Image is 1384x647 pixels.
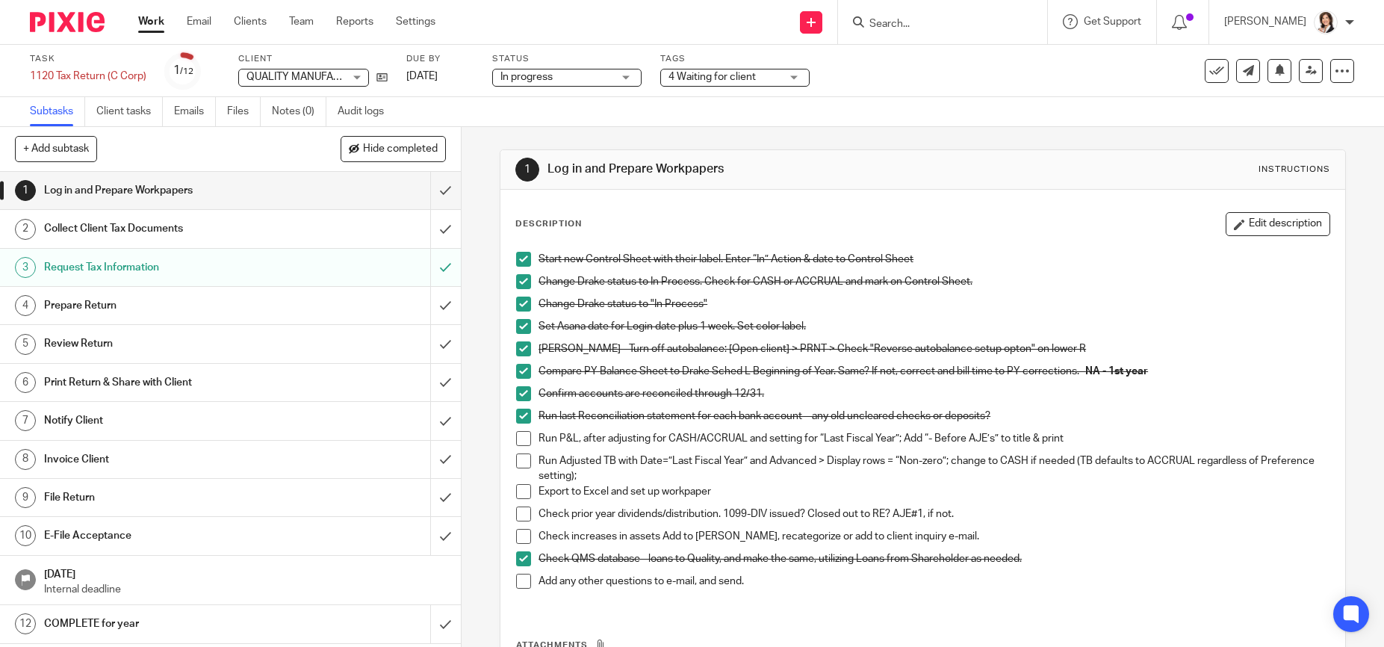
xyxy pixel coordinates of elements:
p: [PERSON_NAME] - Turn off autobalance: [Open client] > PRNT > Check "Reverse autobalance setup opt... [539,341,1329,356]
p: Change Drake status to In Process. Check for CASH or ACCRUAL and mark on Control Sheet. [539,274,1329,289]
a: Work [138,14,164,29]
label: Tags [660,53,810,65]
p: Compare PY Balance Sheet to Drake Sched L Beginning of Year. Same? If not, correct and bill time ... [539,364,1329,379]
p: Check increases in assets Add to [PERSON_NAME], recategorize or add to client inquiry e-mail. [539,529,1329,544]
span: QUALITY MANUFACTURING LLC [246,72,398,82]
p: Add any other questions to e-mail, and send. [539,574,1329,589]
a: Email [187,14,211,29]
h1: COMPLETE for year [44,613,291,635]
a: Team [289,14,314,29]
button: Edit description [1226,212,1330,236]
a: Notes (0) [272,97,326,126]
div: 8 [15,449,36,470]
a: Reports [336,14,373,29]
h1: Log in and Prepare Workpapers [547,161,955,177]
h1: Prepare Return [44,294,291,317]
div: 4 [15,295,36,316]
p: Check prior year dividends/distribution. 1099-DIV issued? Closed out to RE? AJE#1, if not. [539,507,1329,521]
p: Run last Reconciliation statement for each bank account – any old uncleared checks or deposits? [539,409,1329,424]
p: Export to Excel and set up workpaper [539,484,1329,499]
a: Files [227,97,261,126]
p: Check QMS database - loans to Quality, and make the same, utilizing Loans from Shareholder as nee... [539,551,1329,566]
div: Instructions [1259,164,1330,176]
div: 3 [15,257,36,278]
p: Description [515,218,582,230]
label: Task [30,53,146,65]
button: Hide completed [341,136,446,161]
span: [DATE] [406,71,438,81]
h1: Review Return [44,332,291,355]
div: 1120 Tax Return (C Corp) [30,69,146,84]
div: 7 [15,410,36,431]
label: Status [492,53,642,65]
strong: NA - 1st year [1085,366,1148,377]
button: + Add subtask [15,136,97,161]
small: /12 [180,67,193,75]
p: Run P&L, after adjusting for CASH/ACCRUAL and setting for “Last Fiscal Year”; Add “- Before AJE’s... [539,431,1329,446]
div: 9 [15,487,36,508]
div: 5 [15,334,36,355]
div: 1 [15,180,36,201]
div: 6 [15,372,36,393]
a: Clients [234,14,267,29]
a: Subtasks [30,97,85,126]
img: Pixie [30,12,105,32]
h1: Notify Client [44,409,291,432]
p: Set Asana date for Login date plus 1 week. Set color label. [539,319,1329,334]
p: Start new Control Sheet with their label. Enter “In” Action & date to Control Sheet [539,252,1329,267]
h1: [DATE] [44,563,446,582]
a: Client tasks [96,97,163,126]
h1: Request Tax Information [44,256,291,279]
p: Run Adjusted TB with Date=”Last Fiscal Year” and Advanced > Display rows = “Non-zero”; change to ... [539,453,1329,484]
h1: Print Return & Share with Client [44,371,291,394]
h1: Log in and Prepare Workpapers [44,179,291,202]
p: [PERSON_NAME] [1224,14,1306,29]
h1: E-File Acceptance [44,524,291,547]
p: Internal deadline [44,582,446,597]
h1: Invoice Client [44,448,291,471]
label: Due by [406,53,474,65]
img: BW%20Website%203%20-%20square.jpg [1314,10,1338,34]
h1: Collect Client Tax Documents [44,217,291,240]
div: 10 [15,525,36,546]
h1: File Return [44,486,291,509]
a: Audit logs [338,97,395,126]
div: 12 [15,613,36,634]
input: Search [868,18,1002,31]
span: 4 Waiting for client [668,72,756,82]
label: Client [238,53,388,65]
span: Hide completed [363,143,438,155]
p: Confirm accounts are reconciled through 12/31. [539,386,1329,401]
span: In progress [500,72,553,82]
div: 1 [173,62,193,79]
p: Change Drake status to "In Process" [539,297,1329,312]
a: Emails [174,97,216,126]
a: Settings [396,14,435,29]
span: Get Support [1084,16,1141,27]
div: 2 [15,219,36,240]
div: 1 [515,158,539,182]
